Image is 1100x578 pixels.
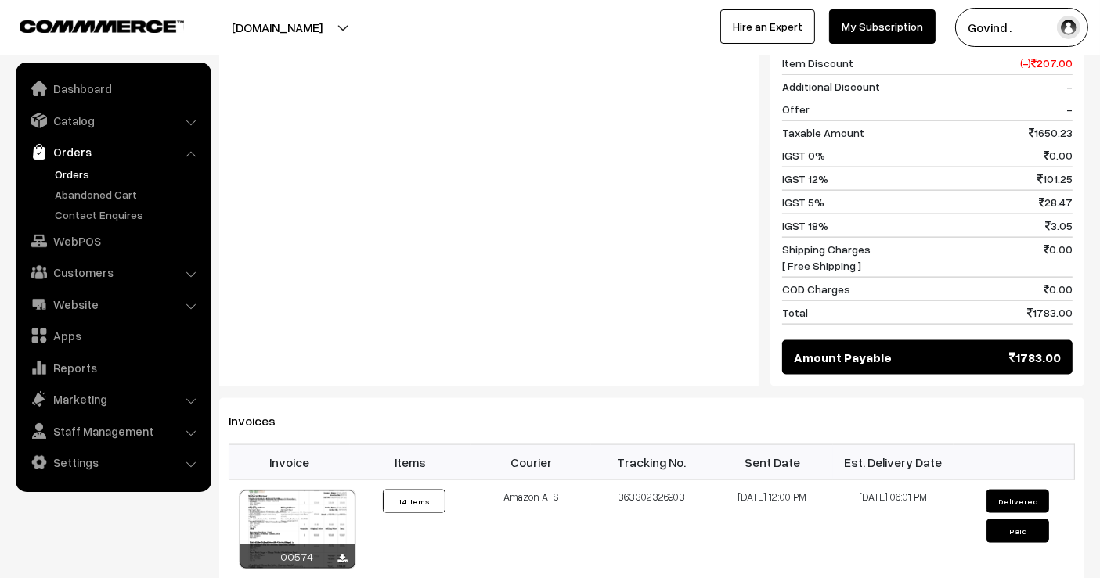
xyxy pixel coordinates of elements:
[955,8,1088,47] button: Govind .
[1057,16,1080,39] img: user
[591,445,712,479] th: Tracking No.
[1044,241,1073,274] span: 0.00
[177,8,377,47] button: [DOMAIN_NAME]
[986,490,1049,513] button: Delivered
[1020,55,1073,71] span: (-) 207.00
[1027,304,1073,321] span: 1783.00
[51,166,206,182] a: Orders
[229,413,294,429] span: Invoices
[20,227,206,255] a: WebPOS
[51,186,206,203] a: Abandoned Cart
[833,445,954,479] th: Est. Delivery Date
[383,490,445,513] button: 14 Items
[20,106,206,135] a: Catalog
[1044,281,1073,297] span: 0.00
[20,417,206,445] a: Staff Management
[20,74,206,102] a: Dashboard
[1039,194,1073,210] span: 28.47
[782,217,828,234] span: IGST 18%
[782,241,871,274] span: Shipping Charges [ Free Shipping ]
[20,354,206,382] a: Reports
[1029,124,1073,141] span: 1650.23
[782,147,825,163] span: IGST 0%
[986,519,1049,543] button: Paid
[782,281,850,297] span: COD Charges
[720,9,815,44] a: Hire an Expert
[782,124,864,141] span: Taxable Amount
[782,55,853,71] span: Item Discount
[782,304,808,321] span: Total
[471,445,591,479] th: Courier
[20,448,206,476] a: Settings
[794,348,892,367] span: Amount Payable
[51,206,206,223] a: Contact Enquires
[1066,78,1073,95] span: -
[1009,348,1061,367] span: 1783.00
[20,16,157,34] a: COMMMERCE
[782,194,824,210] span: IGST 5%
[20,385,206,413] a: Marketing
[782,171,828,187] span: IGST 12%
[782,101,810,117] span: Offer
[240,544,355,569] div: 00574
[20,138,206,166] a: Orders
[782,78,880,95] span: Additional Discount
[829,9,936,44] a: My Subscription
[20,258,206,286] a: Customers
[1066,101,1073,117] span: -
[20,321,206,350] a: Apps
[350,445,471,479] th: Items
[20,20,184,32] img: COMMMERCE
[1044,147,1073,163] span: 0.00
[1045,217,1073,234] span: 3.05
[712,445,833,479] th: Sent Date
[229,445,350,479] th: Invoice
[20,290,206,318] a: Website
[1037,171,1073,187] span: 101.25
